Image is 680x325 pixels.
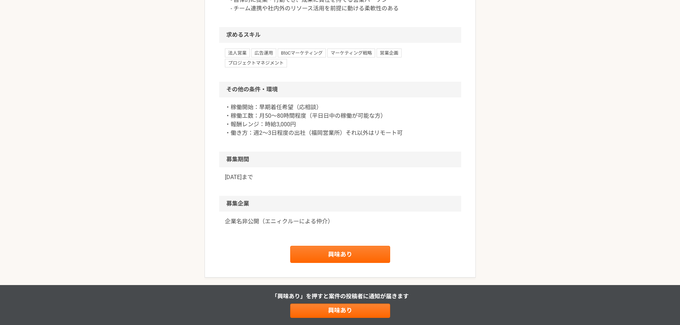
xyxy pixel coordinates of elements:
p: 「興味あり」を押すと 案件の投稿者に通知が届きます [272,292,409,301]
span: プロジェクトマネジメント [225,59,287,67]
a: 企業名非公開（エニィクルーによる仲介） [225,217,455,226]
p: [DATE]まで [225,173,455,182]
span: BtoCマーケティング [278,49,326,57]
span: マーケティング戦略 [327,49,375,57]
h2: 募集期間 [219,152,461,167]
span: 法人営業 [225,49,250,57]
h2: 求めるスキル [219,27,461,43]
h2: その他の条件・環境 [219,82,461,97]
p: ・稼働開始：早期着任希望（応相談） ・稼働工数：月50〜80時間程度（平日日中の稼働が可能な方） ・報酬レンジ：時給3,000円 ・働き方：週2〜3日程度の出社（福岡営業所）それ以外はリモート可 [225,103,455,137]
h2: 募集企業 [219,196,461,212]
a: 興味あり [290,246,390,263]
a: 興味あり [290,304,390,318]
span: 営業企画 [377,49,402,57]
span: 広告運用 [251,49,276,57]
